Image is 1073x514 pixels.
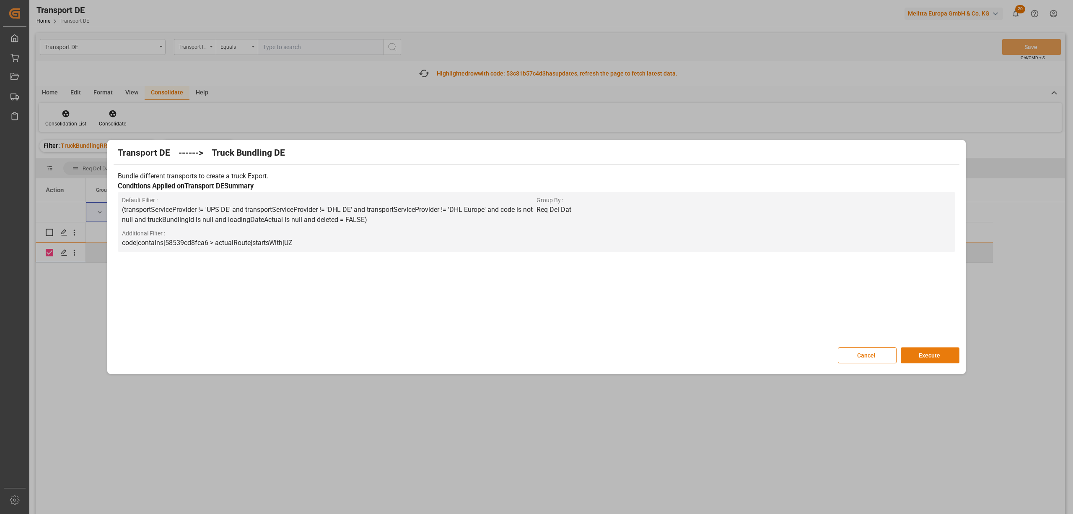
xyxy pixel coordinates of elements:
h2: Truck Bundling DE [212,146,285,160]
span: Default Filter : [122,196,536,205]
p: Bundle different transports to create a truck Export. [118,171,955,181]
p: Req Del Dat [536,205,951,215]
span: Group By : [536,196,951,205]
h2: ------> [179,146,203,160]
span: Additional Filter : [122,229,536,238]
button: Cancel [838,347,897,363]
h3: Conditions Applied on Transport DE Summary [118,181,955,192]
p: code|contains|58539cd8fca6 > actualRoute|startsWith|UZ [122,238,536,248]
h2: Transport DE [118,146,170,160]
p: (transportServiceProvider != 'UPS DE' and transportServiceProvider != 'DHL DE' and transportServi... [122,205,536,225]
button: Execute [901,347,959,363]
